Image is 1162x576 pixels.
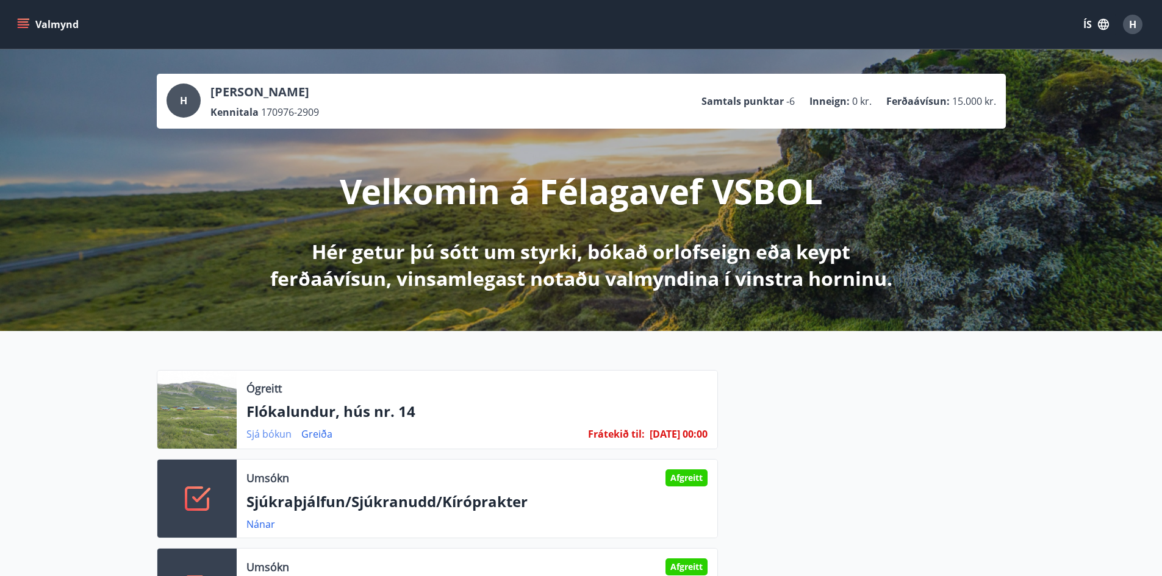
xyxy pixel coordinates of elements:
div: Afgreitt [665,558,708,575]
p: Velkomin á Félagavef VSBOL [340,168,823,214]
p: Samtals punktar [701,94,784,108]
p: Umsókn [246,559,289,575]
p: [PERSON_NAME] [210,84,319,101]
p: Kennitala [210,105,259,119]
span: 15.000 kr. [952,94,996,108]
a: Nánar [246,517,275,531]
a: Sjá bókun [246,427,292,441]
span: H [1129,18,1136,31]
p: Flókalundur, hús nr. 14 [246,401,708,422]
button: menu [15,13,84,35]
span: -6 [786,94,795,108]
span: [DATE] 00:00 [650,427,708,441]
a: Greiða [301,427,332,441]
span: 170976-2909 [261,105,319,119]
div: Afgreitt [665,469,708,486]
span: 0 kr. [852,94,872,108]
p: Inneign : [809,94,850,108]
button: ÍS [1077,13,1116,35]
p: Umsókn [246,470,289,486]
span: H [180,94,187,107]
span: Frátekið til : [588,427,645,441]
p: Ferðaávísun : [886,94,950,108]
p: Sjúkraþjálfun/Sjúkranudd/Kíróprakter [246,491,708,512]
p: Hér getur þú sótt um styrki, bókað orlofseign eða keypt ferðaávísun, vinsamlegast notaðu valmyndi... [259,238,903,292]
p: Ógreitt [246,380,282,396]
button: H [1118,10,1147,39]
